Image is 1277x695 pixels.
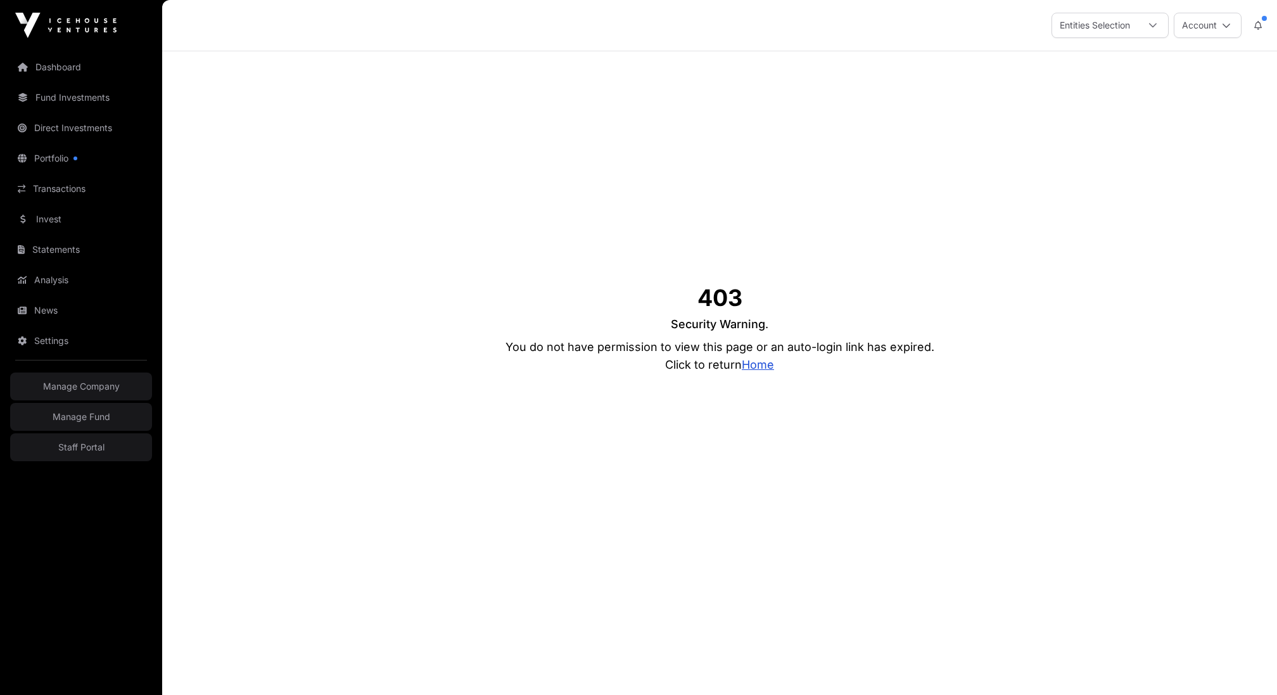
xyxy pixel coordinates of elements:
a: Portfolio [10,144,152,172]
a: Home [742,358,774,371]
a: Manage Fund [10,403,152,431]
a: Transactions [10,175,152,203]
a: Staff Portal [10,433,152,461]
h1: 403 [697,285,742,310]
span: Security Warning [671,317,765,331]
a: Direct Investments [10,114,152,142]
a: Settings [10,327,152,355]
a: Invest [10,205,152,233]
a: Fund Investments [10,84,152,112]
button: Account [1174,13,1242,38]
img: Icehouse Ventures Logo [15,13,117,38]
a: Dashboard [10,53,152,81]
p: . [671,316,768,333]
p: Click to return [665,356,774,374]
div: Entities Selection [1052,13,1138,37]
p: You do not have permission to view this page or an auto-login link has expired. [505,338,934,356]
a: Manage Company [10,373,152,400]
a: News [10,296,152,324]
a: Statements [10,236,152,264]
a: Analysis [10,266,152,294]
